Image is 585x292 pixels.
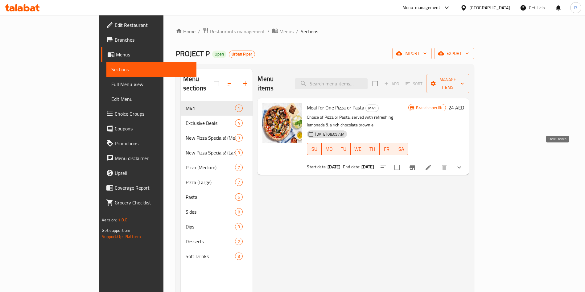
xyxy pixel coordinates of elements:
[235,253,243,260] div: items
[186,164,235,171] span: Pizza (Medium)
[203,27,265,35] a: Restaurants management
[101,151,196,166] a: Menu disclaimer
[574,4,577,11] span: R
[176,47,210,60] span: PROJECT P
[235,105,243,112] div: items
[365,143,380,155] button: TH
[186,134,235,142] span: New Pizza Specials! (Medium)
[437,160,452,175] button: delete
[366,105,378,112] span: M41
[235,193,243,201] div: items
[301,28,318,35] span: Sections
[101,32,196,47] a: Branches
[397,145,406,154] span: SA
[106,77,196,92] a: Full Menu View
[402,79,426,88] span: Select section first
[186,208,235,216] div: Sides
[212,51,226,58] div: Open
[257,74,287,93] h2: Menu items
[183,74,214,93] h2: Menu sections
[431,76,464,91] span: Manage items
[186,105,235,112] div: M41
[279,28,294,35] span: Menus
[391,161,404,174] span: Select to update
[181,175,253,190] div: Pizza (Large)7
[376,160,391,175] button: sort-choices
[186,149,235,156] div: New Pizza Specials! (Large)
[181,116,253,130] div: Exclusive Deals!4
[262,103,302,143] img: Meal for One Pizza or Pasta
[368,145,377,154] span: TH
[181,204,253,219] div: Sides8
[235,179,242,185] span: 7
[380,143,394,155] button: FR
[111,80,192,88] span: Full Menu View
[361,163,374,171] b: [DATE]
[102,226,130,234] span: Get support on:
[235,179,243,186] div: items
[235,134,243,142] div: items
[101,121,196,136] a: Coupons
[101,18,196,32] a: Edit Restaurant
[397,50,427,57] span: import
[452,160,467,175] button: show more
[448,103,464,112] h6: 24 AED
[102,216,117,224] span: Version:
[101,47,196,62] a: Menus
[111,95,192,103] span: Edit Menu
[235,209,242,215] span: 8
[394,143,409,155] button: SA
[181,98,253,266] nav: Menu sections
[101,106,196,121] a: Choice Groups
[339,145,348,154] span: TU
[118,216,128,224] span: 1.0.0
[186,223,235,230] span: Dips
[181,219,253,234] div: Dips3
[235,165,242,171] span: 7
[115,169,192,177] span: Upsell
[235,253,242,259] span: 3
[307,143,322,155] button: SU
[235,150,242,156] span: 3
[186,238,235,245] span: Desserts
[176,27,474,35] nav: breadcrumb
[322,143,336,155] button: MO
[106,62,196,77] a: Sections
[414,105,445,111] span: Branch specific
[310,145,319,154] span: SU
[235,223,243,230] div: items
[181,160,253,175] div: Pizza (Medium)7
[235,149,243,156] div: items
[235,238,243,245] div: items
[434,48,474,59] button: export
[186,253,235,260] div: Soft Drinks
[343,163,360,171] span: End date:
[405,160,420,175] button: Branch-specific-item
[402,4,440,11] div: Menu-management
[186,119,235,127] span: Exclusive Deals!
[106,92,196,106] a: Edit Menu
[210,28,265,35] span: Restaurants management
[307,163,327,171] span: Start date:
[369,77,382,90] span: Select section
[115,184,192,191] span: Coverage Report
[296,28,298,35] li: /
[439,50,469,57] span: export
[101,136,196,151] a: Promotions
[212,51,226,57] span: Open
[115,125,192,132] span: Coupons
[351,143,365,155] button: WE
[336,143,351,155] button: TU
[272,27,294,35] a: Menus
[186,193,235,201] span: Pasta
[186,179,235,186] span: Pizza (Large)
[353,145,363,154] span: WE
[115,21,192,29] span: Edit Restaurant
